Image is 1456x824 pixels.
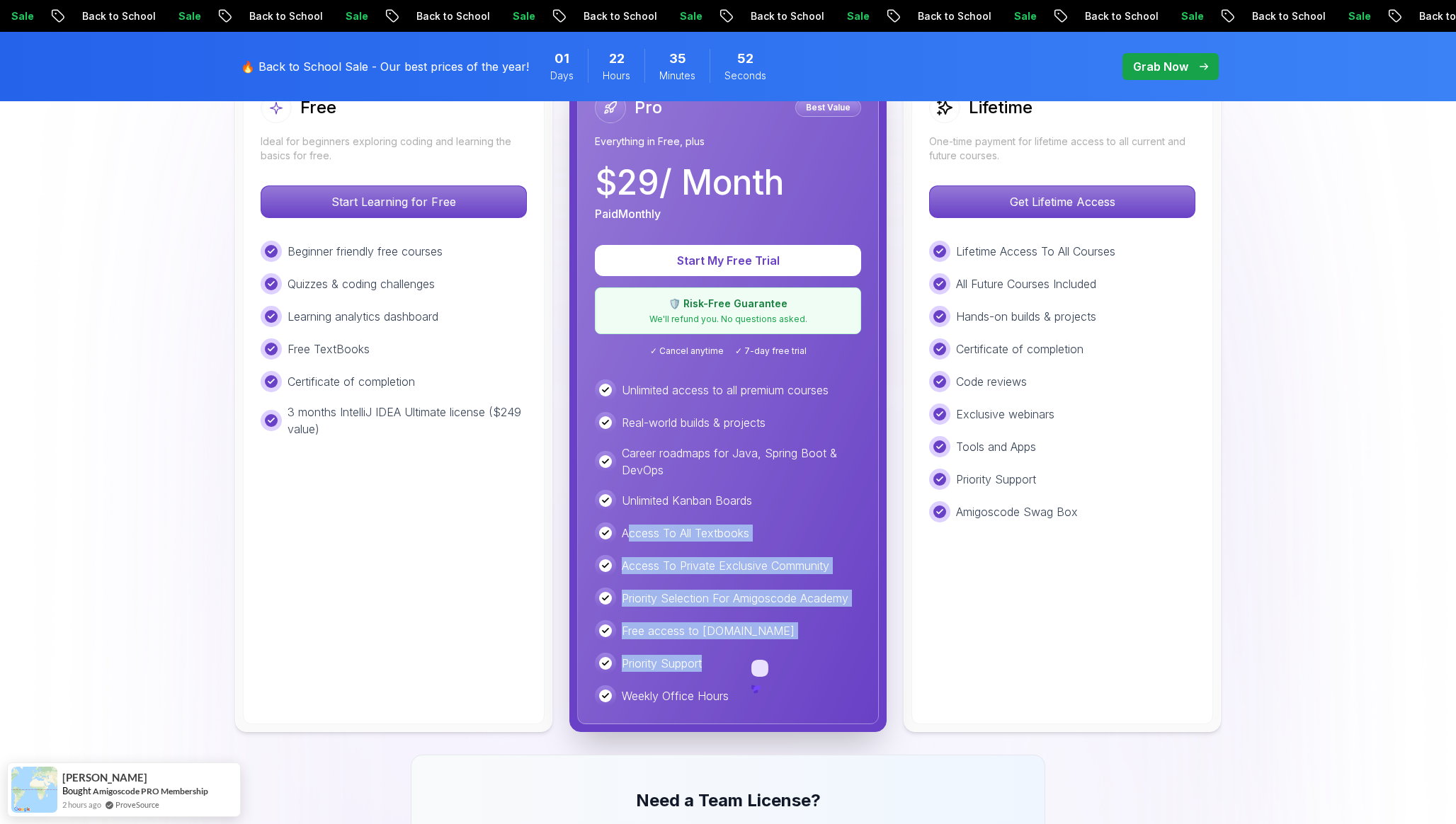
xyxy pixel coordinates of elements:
span: [PERSON_NAME] [62,772,147,784]
p: Start Learning for Free [261,186,526,217]
span: Minutes [659,69,695,83]
p: Priority Support [956,471,1036,488]
a: Get Lifetime Access [929,195,1195,209]
p: Code reviews [956,373,1027,390]
p: Exclusive webinars [956,406,1054,423]
p: Back to School [738,9,834,23]
p: Career roadmaps for Java, Spring Boot & DevOps [622,445,861,479]
p: Get Lifetime Access [930,186,1195,217]
p: All Future Courses Included [956,275,1096,292]
span: Hours [603,69,630,83]
p: Learning analytics dashboard [288,308,438,325]
p: Sale [1001,9,1047,23]
p: Priority Selection For Amigoscode Academy [622,590,848,607]
p: Paid Monthly [595,205,661,222]
a: Start Learning for Free [261,195,527,209]
p: Best Value [797,101,859,115]
p: Priority Support [622,655,702,672]
span: ✓ Cancel anytime [650,345,724,357]
p: Real-world builds & projects [622,414,766,431]
p: Sale [500,9,545,23]
p: Sale [166,9,211,23]
p: 3 months IntelliJ IDEA Ultimate license ($249 value) [288,404,527,437]
h2: Lifetime [969,96,1033,119]
p: Unlimited Kanban Boards [622,492,752,509]
img: provesource social proof notification image [11,767,57,813]
p: Hands-on builds & projects [956,308,1096,325]
p: $ 29 / Month [595,166,784,200]
span: Bought [62,785,91,796]
p: Sale [333,9,378,23]
p: Beginner friendly free courses [288,243,443,260]
p: Certificate of completion [288,373,415,390]
p: Unlimited access to all premium courses [622,382,829,399]
p: Ideal for beginners exploring coding and learning the basics for free. [261,135,527,163]
p: Sale [1336,9,1381,23]
h3: Need a Team License? [445,789,1011,812]
p: Quizzes & coding challenges [288,275,435,292]
p: Access To All Textbooks [622,525,749,542]
p: Access To Private Exclusive Community [622,557,829,574]
button: Start Learning for Free [261,185,527,218]
p: Amigoscode Swag Box [956,503,1078,520]
p: Free access to [DOMAIN_NAME] [622,622,795,639]
p: One-time payment for lifetime access to all current and future courses. [929,135,1195,163]
span: ✓ 7-day free trial [735,345,807,357]
p: 🛡️ Risk-Free Guarantee [604,297,852,311]
p: Back to School [1239,9,1336,23]
p: Sale [667,9,712,23]
p: Lifetime Access To All Courses [956,243,1115,260]
p: Weekly Office Hours [622,687,729,704]
p: Back to School [404,9,500,23]
p: Back to School [905,9,1001,23]
span: 22 Hours [609,49,625,69]
h2: Pro [635,96,662,119]
h2: Free [300,96,336,119]
p: 🔥 Back to School Sale - Our best prices of the year! [241,58,529,75]
span: 1 Days [554,49,569,69]
a: Start My Free Trial [595,253,861,268]
button: Start My Free Trial [595,245,861,276]
p: We'll refund you. No questions asked. [604,314,852,325]
p: Certificate of completion [956,341,1084,357]
span: Seconds [724,69,766,83]
p: Free TextBooks [288,341,370,357]
p: Start My Free Trial [612,252,844,269]
p: Back to School [69,9,166,23]
span: 2 hours ago [62,799,101,811]
button: Get Lifetime Access [929,185,1195,218]
p: Back to School [237,9,333,23]
a: Amigoscode PRO Membership [93,786,208,796]
span: Days [550,69,574,83]
p: Back to School [1072,9,1168,23]
p: Sale [834,9,880,23]
p: Back to School [571,9,667,23]
span: 52 Seconds [737,49,753,69]
p: Everything in Free, plus [595,135,861,149]
p: Tools and Apps [956,438,1036,455]
span: 35 Minutes [669,49,686,69]
a: ProveSource [115,799,159,811]
p: Grab Now [1133,58,1188,75]
p: Sale [1168,9,1214,23]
